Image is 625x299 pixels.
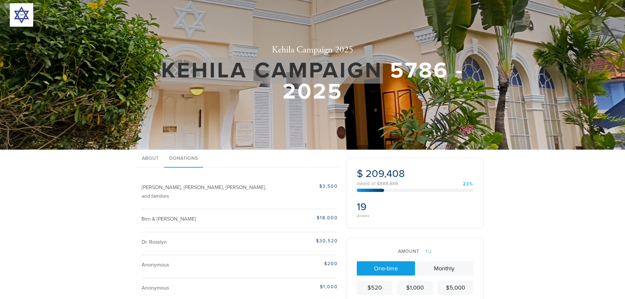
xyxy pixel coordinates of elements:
[357,168,363,180] span: $
[400,283,430,292] div: $1,000
[142,285,169,291] span: Anonymous
[438,281,473,295] a: $5,000
[10,3,33,27] img: 300x300_JWB%20logo.png
[463,182,473,186] div: 23%
[397,281,433,295] a: $1,000
[270,183,338,190] div: $3,500
[422,249,432,254] span: /2
[270,214,338,221] div: $18,000
[164,150,203,168] a: Donations
[357,248,473,255] div: Amount
[270,283,338,290] div: $1,000
[142,262,169,268] span: Anonymous
[357,281,392,295] a: $520
[270,238,338,244] div: $30,520
[359,283,390,292] div: $520
[357,181,473,186] div: raised of $888,888
[357,201,413,213] h2: 19
[160,60,465,102] h1: Kehila Campaign 5786 - 2025
[137,150,164,168] a: About
[425,249,427,254] span: 1
[142,216,196,222] span: Ben & [PERSON_NAME]
[142,184,266,199] span: [PERSON_NAME], [PERSON_NAME], [PERSON_NAME], and families
[142,239,167,245] span: Dr. Rosslyn
[357,261,415,276] a: One-time
[357,213,413,218] div: donors
[366,168,405,180] span: 209,408
[415,261,473,276] a: Monthly
[270,260,338,267] div: $200
[440,283,471,292] div: $5,000
[160,45,465,56] h2: Kehila Campaign 2025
